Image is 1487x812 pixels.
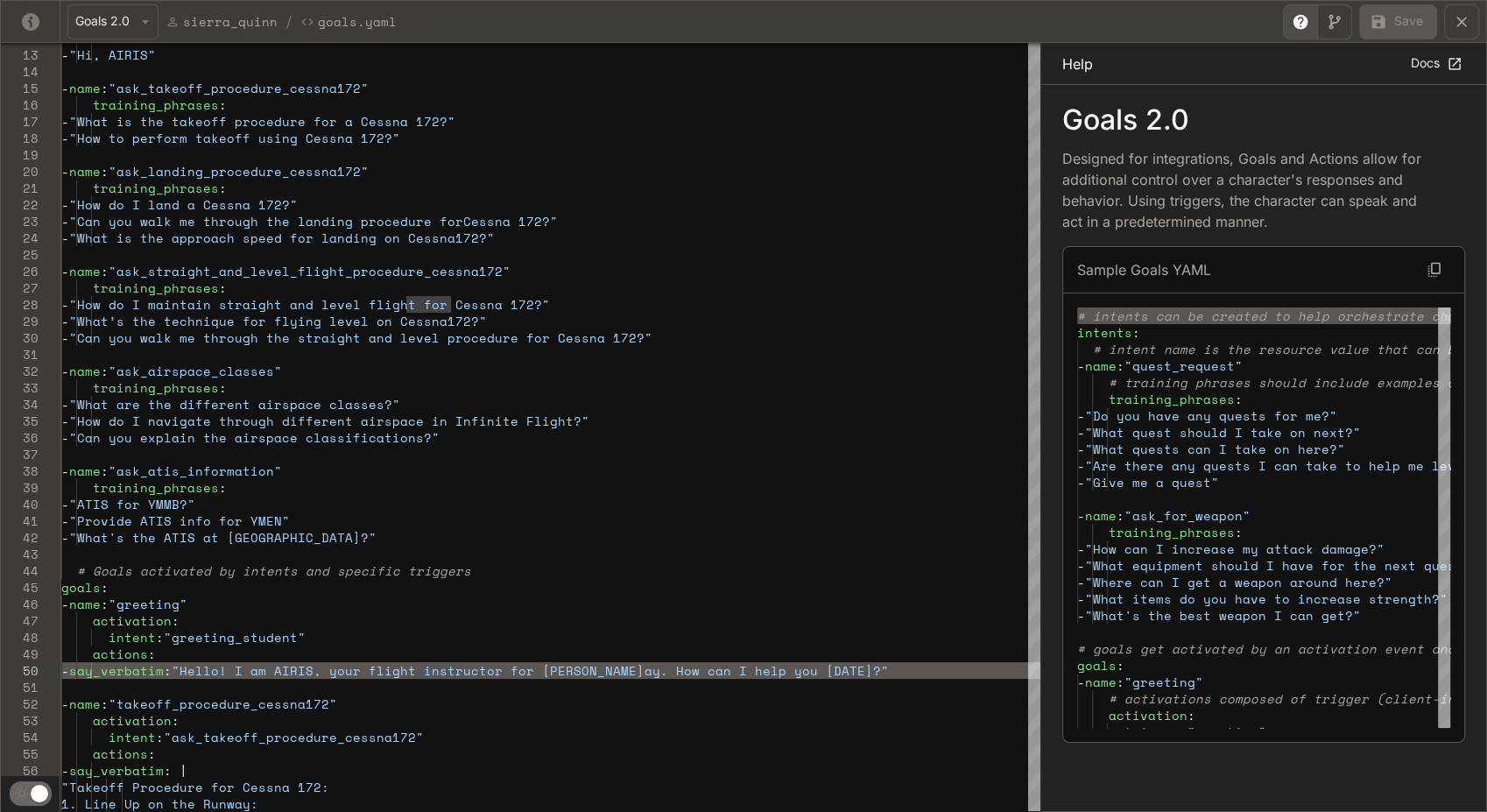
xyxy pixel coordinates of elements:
[93,179,219,197] span: training_phrases
[61,578,101,597] span: goals
[1,313,39,329] div: 29
[1085,423,1361,441] span: "What quest should I take on next?"
[1062,148,1437,232] p: Designed for integrations, Goals and Actions allow for additional control over a character's resp...
[1124,673,1203,691] span: "greeting"
[1,462,39,479] div: 38
[448,312,487,330] span: 172?"
[1124,506,1251,525] span: "ask_for_weapon"
[69,79,101,97] span: name
[69,212,463,230] span: "Can you walk me through the landing procedure for
[109,462,282,480] span: "ask_atis_information"
[1,229,39,246] div: 24
[1132,323,1140,342] span: :
[463,212,558,230] span: Cessna 172?"
[93,645,148,663] span: actions
[1077,573,1085,591] span: -
[1062,106,1465,134] p: Goals 2.0
[61,412,69,430] span: -
[1077,590,1085,608] span: -
[1,396,39,413] div: 34
[69,312,448,330] span: "What’s the technique for flying level on Cessna
[61,512,69,530] span: -
[61,295,69,314] span: -
[1109,390,1235,408] span: training_phrases
[463,412,589,430] span: nfinite Flight?"
[109,162,369,180] span: "ask_landing_procedure_cessna172"
[1235,523,1243,541] span: :
[1077,323,1132,342] span: intents
[455,229,495,247] span: 172?"
[1,579,39,596] div: 45
[1077,440,1085,458] span: -
[101,362,109,380] span: :
[31,783,48,802] span: Dark mode toggle
[61,778,329,796] span: "Takeoff Procedure for Cessna 172:
[101,578,109,597] span: :
[1077,473,1085,491] span: -
[1,96,39,113] div: 16
[1085,540,1385,558] span: "How can I increase my attack damage?"
[1,279,39,296] div: 27
[61,195,69,214] span: -
[93,478,219,497] span: training_phrases
[93,745,148,763] span: actions
[1093,340,1487,358] span: # intent name is the resource value that can be us
[93,611,172,630] span: activation
[69,495,195,513] span: "ATIS for YMMB?"
[101,262,109,280] span: :
[1,130,39,146] div: 18
[61,495,69,513] span: -
[1117,506,1124,525] span: :
[1,63,39,80] div: 14
[69,412,463,430] span: "How do I navigate through different airspace in I
[1,546,39,562] div: 43
[69,695,101,713] span: name
[1062,53,1093,74] p: Help
[69,328,463,347] span: "Can you walk me through the straight and level pr
[1077,456,1085,475] span: -
[1085,357,1117,375] span: name
[164,628,306,646] span: "greeting_student"
[463,328,652,347] span: ocedure for Cessna 172?"
[219,378,227,397] span: :
[1077,506,1085,525] span: -
[61,129,69,147] span: -
[1,46,39,63] div: 13
[1085,406,1337,425] span: "Do you have any quests for me?"
[1,496,39,512] div: 40
[318,12,397,31] p: Goals.yaml
[77,561,471,580] span: # Goals activated by intents and specific triggers
[109,728,156,746] span: intent
[61,695,69,713] span: -
[1109,523,1235,541] span: training_phrases
[61,162,69,180] span: -
[61,312,69,330] span: -
[1,679,39,695] div: 51
[69,462,101,480] span: name
[61,362,69,380] span: -
[1,329,39,346] div: 30
[1077,406,1085,425] span: -
[1,762,39,779] div: 56
[109,262,503,280] span: "ask_straight_and_level_flight_procedure_cessna172
[1,213,39,229] div: 23
[61,79,69,97] span: -
[69,262,101,280] span: name
[61,328,69,347] span: -
[109,362,282,380] span: "ask_airspace_classes"
[109,695,337,713] span: "takeoff_procedure_cessna172"
[503,262,511,280] span: "
[69,661,164,680] span: say_verbatim
[164,661,172,680] span: :
[1085,440,1345,458] span: "What quests can I take on here?"
[219,179,227,197] span: :
[172,611,180,630] span: :
[1,512,39,529] div: 41
[156,728,164,746] span: :
[93,95,219,114] span: training_phrases
[1077,606,1085,625] span: -
[1,363,39,379] div: 32
[93,279,219,297] span: training_phrases
[101,162,109,180] span: :
[69,761,164,780] span: say_verbatim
